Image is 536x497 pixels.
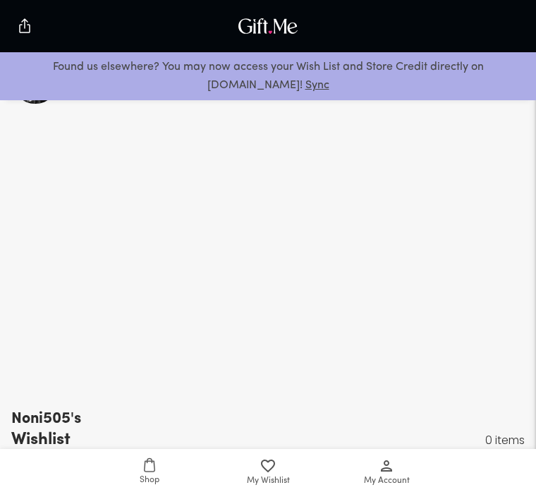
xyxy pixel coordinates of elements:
[140,474,159,487] span: Shop
[305,80,329,91] a: Sync
[11,431,78,450] p: Wishlist
[16,18,33,35] img: secure
[364,474,410,488] span: My Account
[11,408,81,431] p: Noni505's
[235,15,301,37] img: GiftMe Logo
[327,449,446,497] a: My Account
[247,474,290,488] span: My Wishlist
[209,449,327,497] a: My Wishlist
[11,58,525,95] p: Found us elsewhere? You may now access your Wish List and Store Credit directly on [DOMAIN_NAME]!
[485,431,525,450] p: 0 items
[90,449,209,497] a: Shop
